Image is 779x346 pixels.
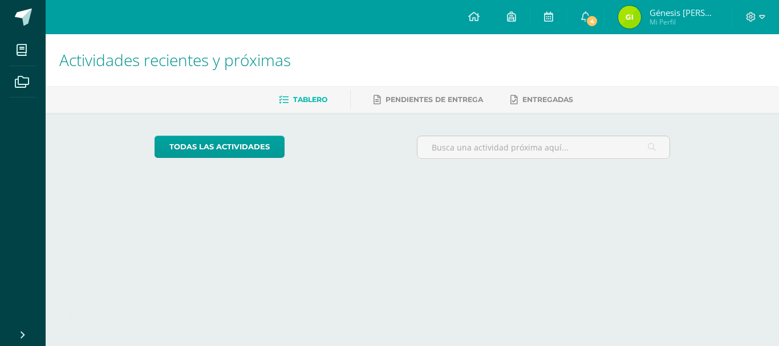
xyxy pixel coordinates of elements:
[618,6,641,29] img: 5d4ea3cac970a43bf25b4e745dbfba57.png
[59,49,291,71] span: Actividades recientes y próximas
[522,95,573,104] span: Entregadas
[279,91,327,109] a: Tablero
[510,91,573,109] a: Entregadas
[650,17,718,27] span: Mi Perfil
[650,7,718,18] span: Génesis [PERSON_NAME]
[586,15,598,27] span: 4
[417,136,670,158] input: Busca una actividad próxima aquí...
[155,136,285,158] a: todas las Actividades
[293,95,327,104] span: Tablero
[374,91,483,109] a: Pendientes de entrega
[386,95,483,104] span: Pendientes de entrega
